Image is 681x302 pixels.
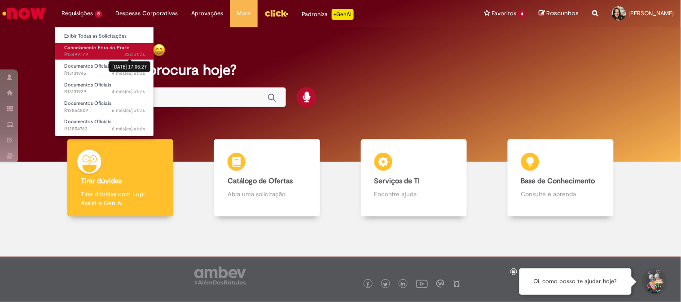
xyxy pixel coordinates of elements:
p: Tirar dúvidas com Lupi Assist e Gen Ai [81,190,160,207]
a: Aberto R13499779 : Cancelamento Fora do Prazo [55,43,154,60]
time: 26/03/2025 14:52:35 [112,107,145,114]
span: Requisições [62,9,93,18]
span: R13131929 [64,88,145,95]
b: Serviços de TI [374,177,420,186]
span: 4 [518,10,526,18]
span: Cancelamento Fora do Prazo [64,44,130,51]
span: Documentos Oficiais [64,63,111,69]
span: Rascunhos [547,9,579,17]
a: Serviços de TI Encontre ajuda [341,139,488,217]
img: click_logo_yellow_360x200.png [264,6,289,20]
span: Aprovações [192,9,224,18]
a: Tirar dúvidas Tirar dúvidas com Lupi Assist e Gen Ai [47,139,194,217]
img: happy-face.png [153,43,166,56]
span: 6 mês(es) atrás [112,125,145,132]
span: R12854763 [64,125,145,133]
p: +GenAi [332,9,354,20]
img: logo_footer_twitter.png [383,282,388,287]
img: logo_footer_youtube.png [416,278,428,289]
img: logo_footer_facebook.png [366,282,370,287]
a: Aberto R13131945 : Documentos Oficiais [55,61,154,78]
img: logo_footer_workplace.png [436,280,444,288]
button: Iniciar Conversa de Suporte [641,268,668,295]
span: R12854809 [64,107,145,114]
b: Catálogo de Ofertas [228,177,293,186]
p: Encontre ajuda [374,190,453,198]
a: Aberto R12854809 : Documentos Oficiais [55,99,154,115]
span: [PERSON_NAME] [629,9,674,17]
a: Exibir Todas as Solicitações [55,31,154,41]
a: Catálogo de Ofertas Abra uma solicitação [194,139,341,217]
span: 5 [95,10,102,18]
span: 4 mês(es) atrás [112,70,145,77]
a: Rascunhos [539,9,579,18]
span: Favoritos [492,9,516,18]
span: 6 mês(es) atrás [112,107,145,114]
time: 05/06/2025 16:54:37 [112,70,145,77]
p: Abra uma solicitação [228,190,307,198]
span: R13499779 [64,51,145,58]
span: 22d atrás [124,51,145,58]
a: Base de Conhecimento Consulte e aprenda [487,139,634,217]
time: 26/03/2025 14:48:48 [112,125,145,132]
div: Padroniza [302,9,354,20]
h2: O que você procura hoje? [67,62,613,78]
b: Base de Conhecimento [521,177,595,186]
b: Tirar dúvidas [81,177,122,186]
span: More [237,9,251,18]
img: logo_footer_ambev_rotulo_gray.png [194,267,246,285]
div: Oi, como posso te ajudar hoje? [519,268,632,295]
img: logo_footer_naosei.png [453,280,461,288]
ul: Requisições [55,27,154,137]
time: 05/06/2025 16:52:53 [112,88,145,95]
span: Documentos Oficiais [64,118,111,125]
span: Documentos Oficiais [64,100,111,107]
a: Aberto R12854763 : Documentos Oficiais [55,117,154,134]
span: Documentos Oficiais [64,82,111,88]
div: [DATE] 17:06:27 [109,61,150,72]
span: Despesas Corporativas [116,9,178,18]
img: ServiceNow [1,4,47,22]
img: logo_footer_linkedin.png [401,282,405,287]
a: Aberto R13131929 : Documentos Oficiais [55,80,154,97]
p: Consulte e aprenda [521,190,600,198]
span: 4 mês(es) atrás [112,88,145,95]
span: R13131945 [64,70,145,77]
